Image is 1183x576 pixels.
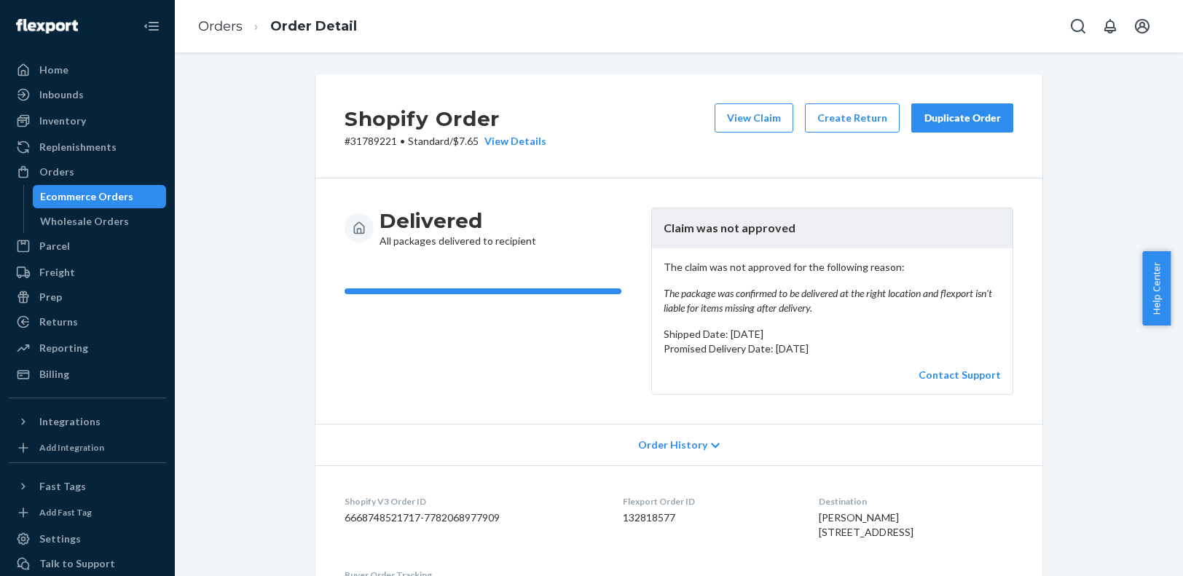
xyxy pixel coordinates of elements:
button: Close Navigation [137,12,166,41]
div: Add Integration [39,441,104,454]
a: Inventory [9,109,166,133]
div: Settings [39,532,81,546]
span: • [400,135,405,147]
div: Home [39,63,68,77]
div: Integrations [39,414,101,429]
a: Replenishments [9,135,166,159]
button: Duplicate Order [911,103,1013,133]
dt: Shopify V3 Order ID [345,495,600,508]
a: Orders [9,160,166,184]
a: Wholesale Orders [33,210,167,233]
button: Open Search Box [1064,12,1093,41]
a: Add Fast Tag [9,504,166,521]
a: Contact Support [919,368,1001,381]
span: Order History [638,438,707,452]
div: Fast Tags [39,479,86,494]
a: Orders [198,18,243,34]
span: [PERSON_NAME] [STREET_ADDRESS] [819,511,913,538]
h3: Delivered [380,208,536,234]
a: Inbounds [9,83,166,106]
div: Reporting [39,341,88,355]
div: Returns [39,315,78,329]
button: Open notifications [1096,12,1125,41]
a: Billing [9,363,166,386]
div: Wholesale Orders [40,214,129,229]
a: Home [9,58,166,82]
a: Ecommerce Orders [33,185,167,208]
a: Talk to Support [9,552,166,575]
p: Promised Delivery Date: [DATE] [664,342,1001,356]
dt: Flexport Order ID [623,495,795,508]
header: Claim was not approved [652,208,1013,248]
div: Orders [39,165,74,179]
dd: 6668748521717-7782068977909 [345,510,600,525]
div: Duplicate Order [924,111,1001,125]
div: Ecommerce Orders [40,189,133,204]
span: Standard [408,135,449,147]
a: Order Detail [270,18,357,34]
a: Prep [9,285,166,309]
button: Integrations [9,410,166,433]
a: Settings [9,527,166,551]
em: The package was confirmed to be delivered at the right location and flexport isn't liable for ite... [664,286,1001,315]
p: Shipped Date: [DATE] [664,327,1001,342]
dd: 132818577 [623,510,795,525]
button: Open account menu [1128,12,1157,41]
p: The claim was not approved for the following reason: [664,260,1001,315]
div: Prep [39,290,62,304]
dt: Destination [819,495,1013,508]
div: Add Fast Tag [39,506,92,518]
button: Help Center [1142,251,1171,326]
a: Freight [9,261,166,284]
a: Parcel [9,234,166,258]
button: Create Return [805,103,900,133]
img: Flexport logo [16,19,78,33]
div: Inventory [39,114,86,128]
ol: breadcrumbs [186,5,369,48]
div: Parcel [39,239,70,253]
div: Talk to Support [39,556,115,571]
p: # 31789221 / $7.65 [345,134,546,149]
a: Reporting [9,336,166,360]
div: Replenishments [39,140,117,154]
a: Returns [9,310,166,334]
button: View Claim [715,103,793,133]
a: Add Integration [9,439,166,457]
div: Billing [39,367,69,382]
div: Freight [39,265,75,280]
div: All packages delivered to recipient [380,208,536,248]
h2: Shopify Order [345,103,546,134]
button: View Details [479,134,546,149]
div: Inbounds [39,87,84,102]
button: Fast Tags [9,475,166,498]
